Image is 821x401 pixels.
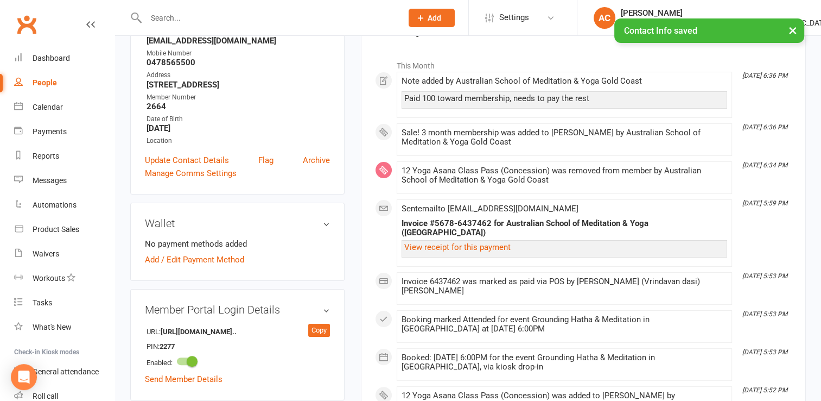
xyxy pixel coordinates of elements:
[145,253,244,266] a: Add / Edit Payment Method
[145,304,330,316] h3: Member Portal Login Details
[402,128,727,147] div: Sale! 3 month membership was added to [PERSON_NAME] by Australian School of Meditation & Yoga Gol...
[499,5,529,30] span: Settings
[147,58,330,67] strong: 0478565500
[742,161,787,169] i: [DATE] 6:34 PM
[145,217,330,229] h3: Wallet
[404,94,724,103] div: Paid 100 toward membership, needs to pay the rest
[303,154,330,167] a: Archive
[160,341,222,353] strong: 2277
[33,103,63,111] div: Calendar
[14,95,114,120] a: Calendar
[33,367,99,376] div: General attendance
[14,217,114,242] a: Product Sales
[147,80,330,90] strong: [STREET_ADDRESS]
[33,298,52,307] div: Tasks
[147,114,330,124] div: Date of Birth
[33,176,67,185] div: Messages
[404,242,511,252] a: View receipt for this payment
[594,7,615,29] div: AC
[13,11,40,38] a: Clubworx
[145,374,222,384] a: Send Member Details
[33,152,59,160] div: Reports
[402,353,727,372] div: Booked: [DATE] 6:00PM for the event Grounding Hatha & Meditation in [GEOGRAPHIC_DATA], via kiosk ...
[14,315,114,340] a: What's New
[33,249,59,258] div: Waivers
[742,386,787,394] i: [DATE] 5:52 PM
[161,327,237,338] strong: [URL][DOMAIN_NAME]..
[742,272,787,280] i: [DATE] 5:53 PM
[742,72,787,79] i: [DATE] 6:36 PM
[14,144,114,168] a: Reports
[147,70,330,80] div: Address
[147,123,330,133] strong: [DATE]
[14,360,114,384] a: General attendance kiosk mode
[742,199,787,207] i: [DATE] 5:59 PM
[33,54,70,62] div: Dashboard
[14,168,114,193] a: Messages
[33,127,67,136] div: Payments
[402,77,727,86] div: Note added by Australian School of Meditation & Yoga Gold Coast
[147,48,330,59] div: Mobile Number
[143,10,394,26] input: Search...
[402,204,578,214] span: Sent email to [EMAIL_ADDRESS][DOMAIN_NAME]
[145,353,330,370] li: Enabled:
[33,392,58,400] div: Roll call
[14,291,114,315] a: Tasks
[402,277,727,296] div: Invoice 6437462 was marked as paid via POS by [PERSON_NAME] (Vrindavan dasi) [PERSON_NAME]
[145,167,237,180] a: Manage Comms Settings
[147,102,330,111] strong: 2664
[33,225,79,234] div: Product Sales
[614,18,804,43] div: Contact Info saved
[145,237,330,250] li: No payment methods added
[33,274,65,283] div: Workouts
[428,14,441,22] span: Add
[375,54,792,72] li: This Month
[145,154,229,167] a: Update Contact Details
[14,71,114,95] a: People
[742,123,787,131] i: [DATE] 6:36 PM
[147,136,330,146] div: Location
[33,323,72,331] div: What's New
[742,310,787,318] i: [DATE] 5:53 PM
[742,348,787,356] i: [DATE] 5:53 PM
[145,339,330,354] li: PIN:
[147,92,330,103] div: Member Number
[14,120,114,144] a: Payments
[11,364,37,390] div: Open Intercom Messenger
[409,9,455,27] button: Add
[783,18,803,42] button: ×
[308,324,330,337] div: Copy
[402,315,727,334] div: Booking marked Attended for event Grounding Hatha & Meditation in [GEOGRAPHIC_DATA] at [DATE] 6:00PM
[402,219,727,237] div: Invoice #5678-6437462 for Australian School of Meditation & Yoga ([GEOGRAPHIC_DATA])
[14,193,114,217] a: Automations
[14,266,114,291] a: Workouts
[33,78,57,87] div: People
[14,242,114,266] a: Waivers
[33,200,77,209] div: Automations
[14,46,114,71] a: Dashboard
[145,324,330,339] li: URL:
[402,166,727,185] div: 12 Yoga Asana Class Pass (Concession) was removed from member by Australian School of Meditation ...
[258,154,273,167] a: Flag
